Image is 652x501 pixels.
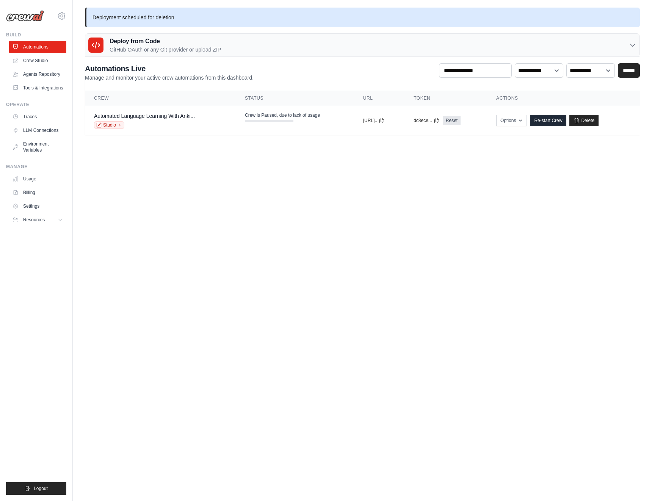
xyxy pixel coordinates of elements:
a: Crew Studio [9,55,66,67]
a: Studio [94,121,124,129]
button: Logout [6,482,66,495]
p: Deployment scheduled for deletion [85,8,640,27]
h2: Automations Live [85,63,254,74]
th: Token [404,91,487,106]
span: Logout [34,485,48,492]
a: Agents Repository [9,68,66,80]
a: Reset [443,116,461,125]
a: Automated Language Learning With Anki... [94,113,195,119]
th: Actions [487,91,640,106]
a: Traces [9,111,66,123]
a: Re-start Crew [530,115,566,126]
button: Resources [9,214,66,226]
th: Status [236,91,354,106]
p: Manage and monitor your active crew automations from this dashboard. [85,74,254,81]
span: Resources [23,217,45,223]
div: Manage [6,164,66,170]
a: Delete [569,115,599,126]
div: Operate [6,102,66,108]
a: Environment Variables [9,138,66,156]
th: URL [354,91,404,106]
p: GitHub OAuth or any Git provider or upload ZIP [110,46,221,53]
div: Build [6,32,66,38]
button: Options [496,115,527,126]
a: Automations [9,41,66,53]
button: dc8ece... [414,117,440,124]
a: Billing [9,186,66,199]
a: Usage [9,173,66,185]
h3: Deploy from Code [110,37,221,46]
a: LLM Connections [9,124,66,136]
th: Crew [85,91,236,106]
a: Settings [9,200,66,212]
span: Crew is Paused, due to lack of usage [245,112,320,118]
a: Tools & Integrations [9,82,66,94]
img: Logo [6,10,44,22]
